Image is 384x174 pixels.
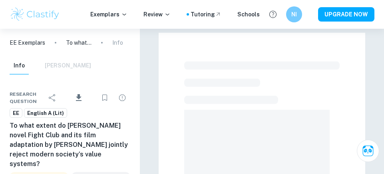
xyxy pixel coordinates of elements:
span: English A (Lit) [24,109,67,117]
img: Clastify logo [10,6,60,22]
button: UPGRADE NOW [318,7,374,22]
div: Share [44,90,60,106]
span: EE [10,109,22,117]
a: EE Exemplars [10,38,45,47]
span: Research question [10,91,44,105]
a: Schools [237,10,260,19]
a: EE [10,108,22,118]
a: Tutoring [191,10,221,19]
button: NI [286,6,302,22]
p: Exemplars [90,10,127,19]
p: Info [112,38,123,47]
div: Report issue [114,90,130,106]
button: Help and Feedback [266,8,280,21]
p: Review [143,10,171,19]
button: Info [10,57,29,75]
div: Bookmark [97,90,113,106]
h6: To what extent do [PERSON_NAME] novel Fight Club and its film adaptation by [PERSON_NAME] jointly... [10,121,130,169]
div: Download [62,87,95,108]
h6: NI [290,10,299,19]
button: Ask Clai [357,140,379,162]
a: English A (Lit) [24,108,67,118]
p: To what extent do [PERSON_NAME] novel Fight Club and its film adaptation by [PERSON_NAME] jointly... [66,38,92,47]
